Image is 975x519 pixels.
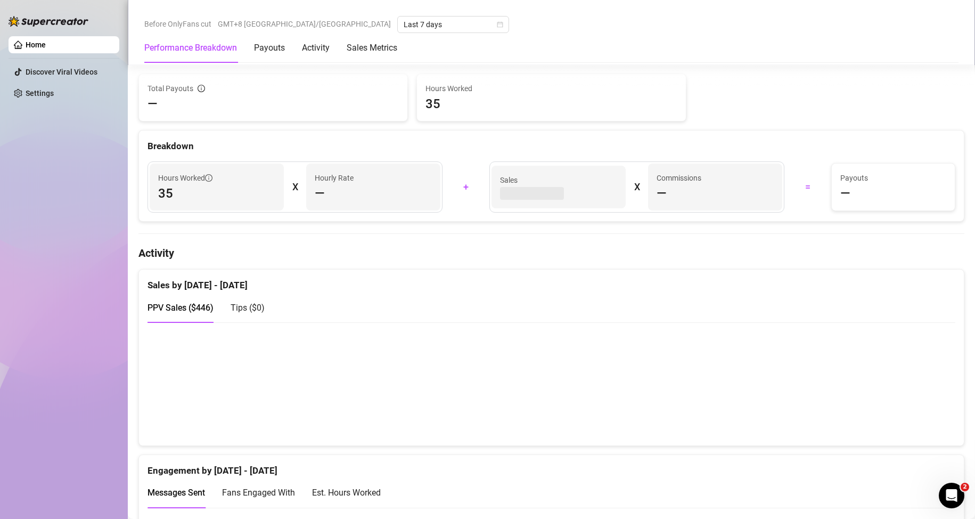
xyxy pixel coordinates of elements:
[148,83,193,94] span: Total Payouts
[144,16,211,32] span: Before OnlyFans cut
[315,172,354,184] article: Hourly Rate
[158,185,275,202] span: 35
[500,174,617,186] span: Sales
[198,85,205,92] span: info-circle
[312,486,381,499] div: Est. Hours Worked
[302,42,330,54] div: Activity
[634,179,640,196] div: X
[939,483,964,508] iframe: Intercom live chat
[148,139,955,153] div: Breakdown
[347,42,397,54] div: Sales Metrics
[254,42,285,54] div: Payouts
[222,488,295,498] span: Fans Engaged With
[404,17,503,33] span: Last 7 days
[791,179,825,196] div: =
[148,488,205,498] span: Messages Sent
[158,172,212,184] span: Hours Worked
[205,174,212,182] span: info-circle
[9,16,88,27] img: logo-BBDzfeDw.svg
[449,179,483,196] div: +
[961,483,969,491] span: 2
[425,83,677,94] span: Hours Worked
[315,185,325,202] span: —
[148,455,955,478] div: Engagement by [DATE] - [DATE]
[144,42,237,54] div: Performance Breakdown
[26,40,46,49] a: Home
[138,246,964,261] h4: Activity
[148,95,158,112] span: —
[26,89,54,98] a: Settings
[292,179,298,196] div: X
[218,16,391,32] span: GMT+8 [GEOGRAPHIC_DATA]/[GEOGRAPHIC_DATA]
[657,172,701,184] article: Commissions
[26,68,97,76] a: Discover Viral Videos
[840,185,850,202] span: —
[148,303,214,313] span: PPV Sales ( $446 )
[148,270,955,293] div: Sales by [DATE] - [DATE]
[840,172,946,184] span: Payouts
[657,185,667,202] span: —
[497,21,503,28] span: calendar
[231,303,265,313] span: Tips ( $0 )
[425,95,677,112] span: 35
